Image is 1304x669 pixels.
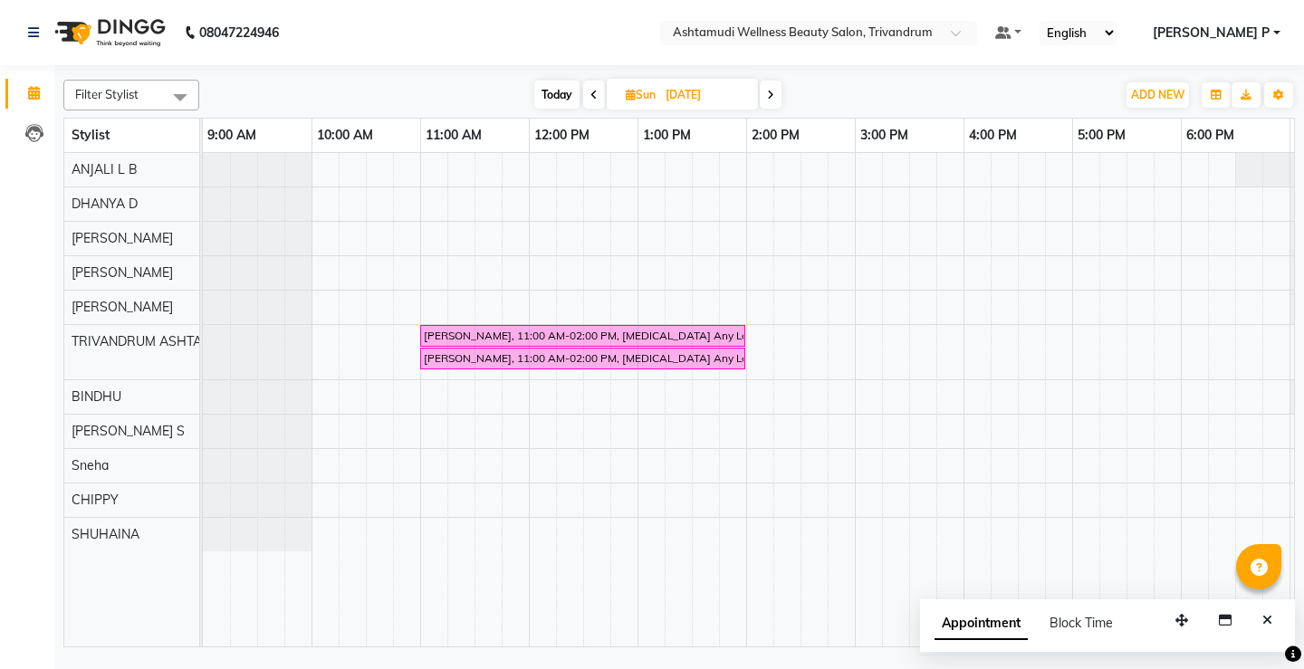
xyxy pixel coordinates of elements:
span: [PERSON_NAME] [72,264,173,281]
a: 4:00 PM [964,122,1021,148]
a: 9:00 AM [203,122,261,148]
a: 6:00 PM [1182,122,1239,148]
span: ANJALI L B [72,161,138,177]
span: DHANYA D [72,196,138,212]
span: [PERSON_NAME] P [1153,24,1270,43]
a: 10:00 AM [312,122,378,148]
span: Block Time [1050,615,1113,631]
span: Filter Stylist [75,87,139,101]
button: ADD NEW [1127,82,1189,108]
span: Appointment [935,607,1028,640]
span: Today [534,81,580,109]
input: 2025-09-07 [660,81,751,109]
span: CHIPPY [72,492,119,508]
span: ADD NEW [1131,88,1184,101]
span: [PERSON_NAME] [72,230,173,246]
a: 3:00 PM [856,122,913,148]
span: Sun [621,88,660,101]
span: SHUHAINA [72,526,139,542]
span: Sneha [72,457,109,473]
div: [PERSON_NAME], 11:00 AM-02:00 PM, [MEDICAL_DATA] Any Length Offer [422,350,743,367]
img: logo [46,7,170,58]
span: BINDHU [72,388,121,405]
a: 11:00 AM [421,122,486,148]
iframe: chat widget [1228,597,1286,651]
span: [PERSON_NAME] [72,299,173,315]
a: 1:00 PM [638,122,695,148]
span: Stylist [72,127,110,143]
span: [PERSON_NAME] S [72,423,185,439]
a: 2:00 PM [747,122,804,148]
a: 12:00 PM [530,122,594,148]
a: 5:00 PM [1073,122,1130,148]
div: [PERSON_NAME], 11:00 AM-02:00 PM, [MEDICAL_DATA] Any Length Offer [422,328,743,344]
span: TRIVANDRUM ASHTAMUDI [72,333,235,349]
b: 08047224946 [199,7,279,58]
